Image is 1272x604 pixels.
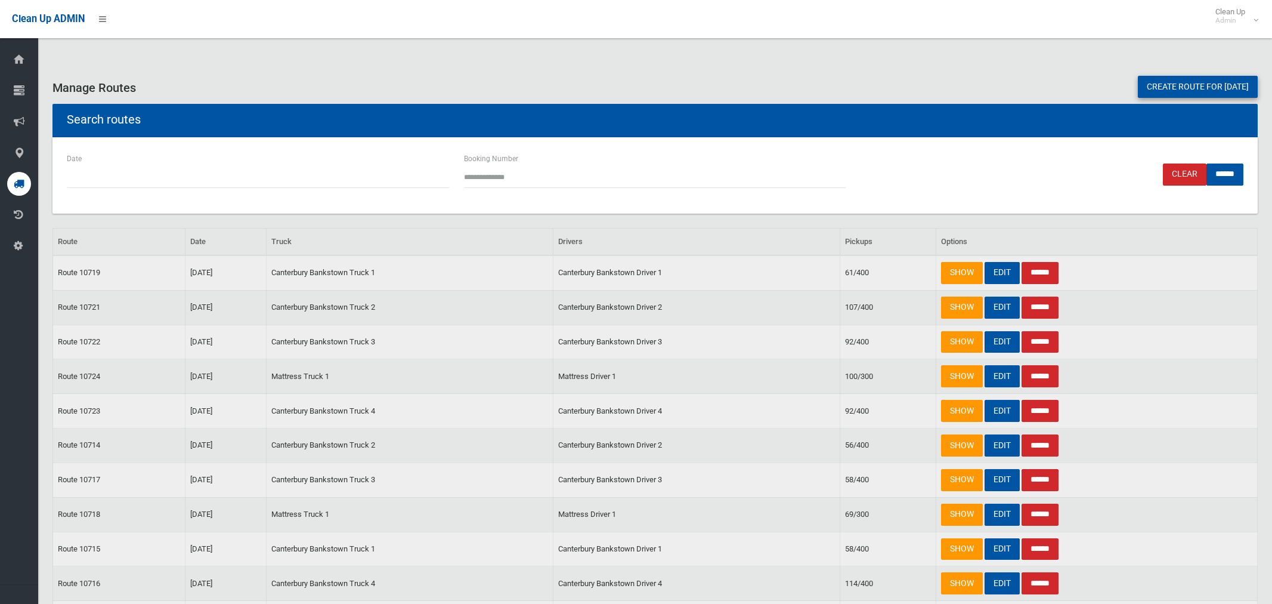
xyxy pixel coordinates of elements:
th: Pickups [840,228,936,255]
a: EDIT [985,504,1020,526]
td: Canterbury Bankstown Driver 3 [553,463,840,497]
td: Canterbury Bankstown Truck 3 [266,325,553,359]
td: [DATE] [185,359,266,394]
td: Mattress Driver 1 [553,497,840,532]
td: Canterbury Bankstown Truck 4 [266,394,553,429]
td: 58/400 [840,532,936,566]
td: [DATE] [185,290,266,325]
td: Canterbury Bankstown Truck 4 [266,566,553,601]
a: SHOW [941,434,983,457]
td: 92/400 [840,394,936,429]
td: [DATE] [185,463,266,497]
a: EDIT [985,469,1020,491]
td: Route 10714 [53,429,185,463]
span: Clean Up ADMIN [12,13,85,24]
th: Truck [266,228,553,255]
th: Date [185,228,266,255]
a: SHOW [941,504,983,526]
td: 107/400 [840,290,936,325]
a: EDIT [985,538,1020,560]
a: SHOW [941,297,983,319]
a: EDIT [985,331,1020,353]
th: Drivers [553,228,840,255]
a: SHOW [941,572,983,594]
th: Route [53,228,185,255]
td: Mattress Truck 1 [266,359,553,394]
td: Route 10722 [53,325,185,359]
span: Clean Up [1209,7,1257,25]
label: Date [67,152,82,165]
td: Canterbury Bankstown Truck 3 [266,463,553,497]
td: Route 10719 [53,255,185,290]
h3: Manage Routes [52,81,1258,94]
td: Canterbury Bankstown Truck 2 [266,290,553,325]
td: 100/300 [840,359,936,394]
td: Route 10723 [53,394,185,429]
a: EDIT [985,262,1020,284]
a: SHOW [941,365,983,387]
td: Canterbury Bankstown Driver 4 [553,566,840,601]
td: [DATE] [185,532,266,566]
td: [DATE] [185,566,266,601]
small: Admin [1215,16,1245,25]
td: Canterbury Bankstown Driver 1 [553,255,840,290]
td: 58/400 [840,463,936,497]
td: 92/400 [840,325,936,359]
td: [DATE] [185,255,266,290]
td: Route 10717 [53,463,185,497]
td: Canterbury Bankstown Driver 3 [553,325,840,359]
td: Canterbury Bankstown Driver 1 [553,532,840,566]
a: SHOW [941,400,983,422]
a: SHOW [941,538,983,560]
td: Mattress Truck 1 [266,497,553,532]
a: EDIT [985,365,1020,387]
a: SHOW [941,262,983,284]
td: Route 10715 [53,532,185,566]
a: EDIT [985,400,1020,422]
a: SHOW [941,331,983,353]
a: EDIT [985,434,1020,457]
a: EDIT [985,572,1020,594]
td: Mattress Driver 1 [553,359,840,394]
a: Create route for [DATE] [1138,76,1258,98]
td: [DATE] [185,325,266,359]
td: 69/300 [840,497,936,532]
td: Route 10718 [53,497,185,532]
a: Clear [1163,164,1206,186]
td: Route 10724 [53,359,185,394]
td: Canterbury Bankstown Driver 2 [553,290,840,325]
td: Canterbury Bankstown Truck 1 [266,255,553,290]
td: [DATE] [185,497,266,532]
td: [DATE] [185,429,266,463]
td: Canterbury Bankstown Driver 4 [553,394,840,429]
td: Route 10721 [53,290,185,325]
td: Canterbury Bankstown Truck 1 [266,532,553,566]
a: EDIT [985,297,1020,319]
td: 56/400 [840,429,936,463]
td: Canterbury Bankstown Driver 2 [553,429,840,463]
td: Canterbury Bankstown Truck 2 [266,429,553,463]
a: SHOW [941,469,983,491]
header: Search routes [52,108,155,131]
td: [DATE] [185,394,266,429]
td: 114/400 [840,566,936,601]
th: Options [936,228,1257,255]
td: 61/400 [840,255,936,290]
td: Route 10716 [53,566,185,601]
label: Booking Number [464,152,518,165]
